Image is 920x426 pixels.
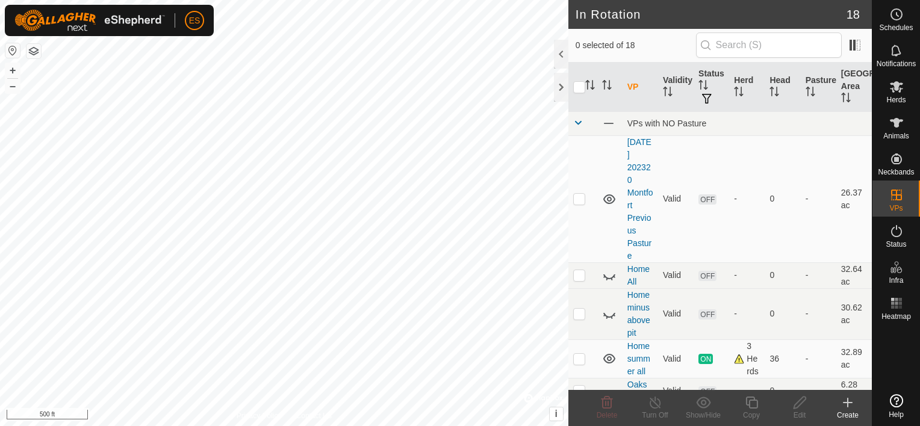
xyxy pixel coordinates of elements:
[698,386,716,397] span: OFF
[847,5,860,23] span: 18
[801,288,836,339] td: -
[597,411,618,419] span: Delete
[872,389,920,423] a: Help
[765,339,800,378] td: 36
[698,82,708,91] p-sorticon: Activate to sort
[658,135,694,262] td: Valid
[550,407,563,421] button: i
[698,354,713,364] span: ON
[663,88,673,98] p-sorticon: Activate to sort
[658,378,694,404] td: Valid
[801,262,836,288] td: -
[889,205,903,212] span: VPs
[801,378,836,404] td: -
[801,135,836,262] td: -
[836,378,872,404] td: 6.28 ac
[696,32,842,58] input: Search (S)
[729,63,765,112] th: Herd
[237,410,282,421] a: Privacy Policy
[627,264,650,286] a: Home All
[886,96,906,103] span: Herds
[734,340,760,378] div: 3 Herds
[836,63,872,112] th: [GEOGRAPHIC_DATA] Area
[658,63,694,112] th: Validity
[734,193,760,205] div: -
[698,309,716,319] span: OFF
[801,63,836,112] th: Pasture
[881,313,911,320] span: Heatmap
[734,307,760,320] div: -
[26,44,41,58] button: Map Layers
[836,339,872,378] td: 32.89 ac
[631,410,679,421] div: Turn Off
[734,88,744,98] p-sorticon: Activate to sort
[658,339,694,378] td: Valid
[627,380,647,402] a: Oaks (All)
[585,82,595,91] p-sorticon: Activate to sort
[5,63,20,78] button: +
[824,410,872,421] div: Create
[841,94,851,104] p-sorticon: Activate to sort
[879,24,913,31] span: Schedules
[727,410,775,421] div: Copy
[765,378,800,404] td: 0
[5,79,20,93] button: –
[765,288,800,339] td: 0
[679,410,727,421] div: Show/Hide
[836,288,872,339] td: 30.62 ac
[877,60,916,67] span: Notifications
[658,288,694,339] td: Valid
[576,7,847,22] h2: In Rotation
[775,410,824,421] div: Edit
[658,262,694,288] td: Valid
[734,269,760,282] div: -
[189,14,200,27] span: ES
[734,384,760,397] div: -
[801,339,836,378] td: -
[889,411,904,418] span: Help
[602,82,612,91] p-sorticon: Activate to sort
[555,409,558,419] span: i
[836,262,872,288] td: 32.64 ac
[623,63,658,112] th: VP
[765,63,800,112] th: Head
[296,410,332,421] a: Contact Us
[627,341,650,376] a: Home summer all
[694,63,729,112] th: Status
[627,290,650,338] a: Home minus above pit
[836,135,872,262] td: 26.37 ac
[627,137,653,261] a: [DATE] 202320 Montfort Previous Pasture
[806,88,815,98] p-sorticon: Activate to sort
[765,262,800,288] td: 0
[576,39,696,52] span: 0 selected of 18
[889,277,903,284] span: Infra
[627,119,867,128] div: VPs with NO Pasture
[878,168,914,176] span: Neckbands
[14,10,165,31] img: Gallagher Logo
[5,43,20,58] button: Reset Map
[698,194,716,205] span: OFF
[765,135,800,262] td: 0
[883,132,909,140] span: Animals
[886,241,906,248] span: Status
[698,271,716,281] span: OFF
[769,88,779,98] p-sorticon: Activate to sort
